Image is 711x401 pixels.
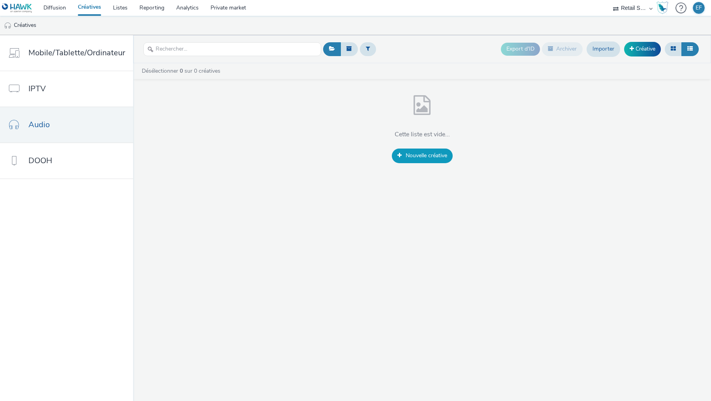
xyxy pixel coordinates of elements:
a: Désélectionner sur 0 créatives [141,67,224,75]
a: Hawk Academy [656,2,671,14]
img: undefined Logo [2,3,32,13]
img: Hawk Academy [656,2,668,14]
strong: 0 [180,67,183,75]
img: audio [4,22,12,30]
span: DOOH [28,155,52,166]
button: Archiver [542,42,583,56]
button: Export d'ID [501,43,540,55]
span: Nouvelle créative [406,152,447,159]
button: Liste [681,42,699,56]
span: Mobile/Tablette/Ordinateur [28,47,125,58]
h4: Cette liste est vide... [395,130,450,139]
input: Rechercher... [143,42,321,56]
span: Audio [28,119,50,130]
a: Importer [587,41,620,56]
span: IPTV [28,83,46,94]
button: Grille [665,42,682,56]
div: EF [696,2,702,14]
a: Nouvelle créative [392,149,453,163]
a: Créative [624,42,661,56]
